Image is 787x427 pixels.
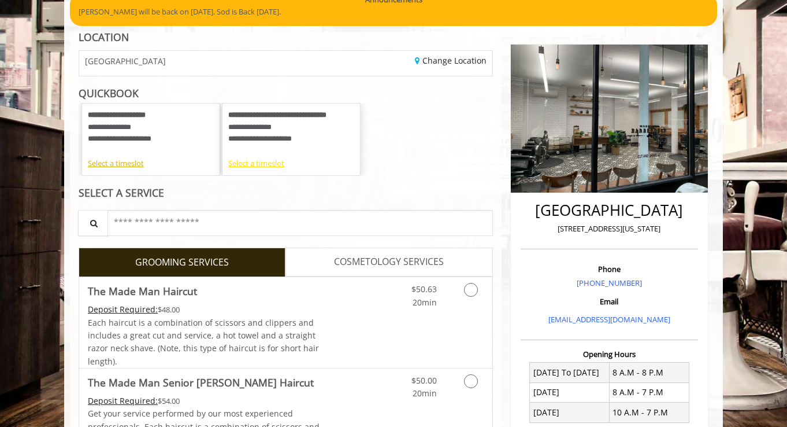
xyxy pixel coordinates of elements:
div: $48.00 [88,303,320,316]
div: Select a timeslot [228,157,354,170]
b: QUICKBOOK [79,86,139,100]
div: SELECT A SERVICE [79,187,493,198]
h2: [GEOGRAPHIC_DATA] [524,202,695,219]
td: 10 A.M - 7 P.M [609,403,689,422]
a: [PHONE_NUMBER] [577,278,642,288]
span: 20min [413,388,437,399]
span: This service needs some Advance to be paid before we block your appointment [88,395,158,406]
b: The Made Man Haircut [88,283,197,299]
span: This service needs some Advance to be paid before we block your appointment [88,304,158,315]
button: Service Search [78,210,108,236]
a: Change Location [415,55,487,66]
span: COSMETOLOGY SERVICES [334,255,444,270]
span: GROOMING SERVICES [135,255,229,270]
h3: Email [524,297,695,305]
h3: Opening Hours [521,350,698,358]
div: Select a timeslot [88,157,214,170]
div: $54.00 [88,395,320,407]
b: LOCATION [79,30,129,44]
p: [PERSON_NAME] will be back on [DATE]. Sod is Back [DATE]. [79,6,708,18]
td: [DATE] [530,403,610,422]
td: 8 A.M - 7 P.M [609,382,689,402]
a: [EMAIL_ADDRESS][DOMAIN_NAME] [548,314,670,325]
span: $50.00 [411,375,437,386]
td: [DATE] [530,382,610,402]
span: [GEOGRAPHIC_DATA] [85,57,166,65]
p: [STREET_ADDRESS][US_STATE] [524,223,695,235]
span: Each haircut is a combination of scissors and clippers and includes a great cut and service, a ho... [88,317,319,367]
b: The Made Man Senior [PERSON_NAME] Haircut [88,374,314,391]
span: 20min [413,297,437,308]
td: 8 A.M - 8 P.M [609,363,689,382]
td: [DATE] To [DATE] [530,363,610,382]
h3: Phone [524,265,695,273]
span: $50.63 [411,284,437,295]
